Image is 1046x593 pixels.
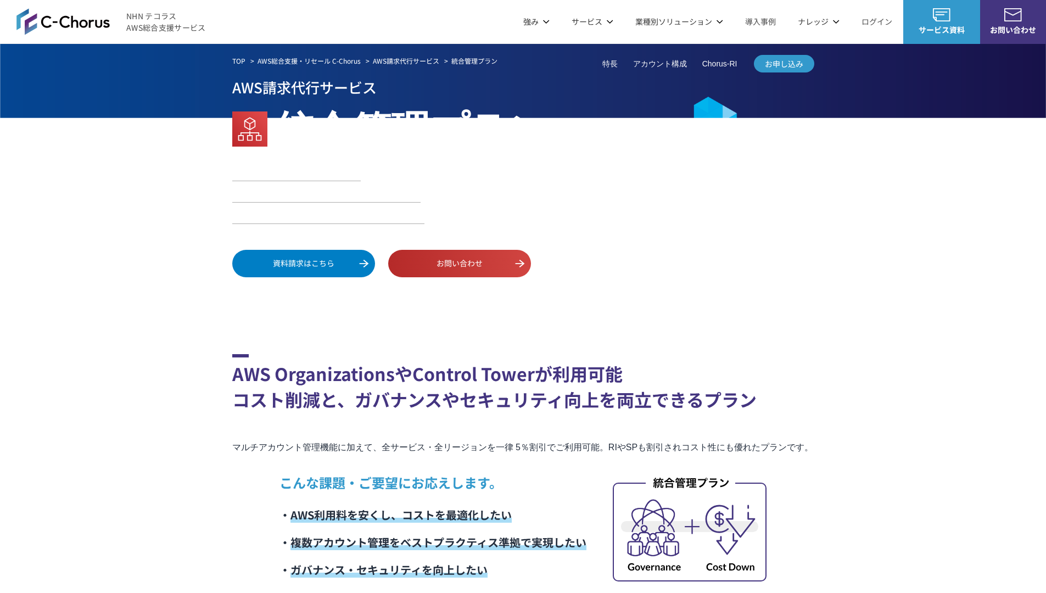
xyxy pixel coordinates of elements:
a: Chorus-RI [702,58,737,70]
span: 5 [310,160,321,180]
a: 導入事例 [745,16,776,27]
span: ガバナンス・セキュリティを向上したい [290,562,488,578]
a: TOP [232,56,245,66]
a: 特長 [602,58,618,70]
a: AWS請求代行サービス [373,56,439,66]
span: サービス資料 [903,24,980,36]
img: AWS総合支援サービス C-Chorus [16,8,110,35]
p: AWS請求代行サービス [232,75,814,99]
a: お申し込み [754,55,814,72]
img: AWS Organizations [232,111,267,147]
img: AWS総合支援サービス C-Chorus サービス資料 [933,8,950,21]
a: AWS総合支援・リセール C-Chorus [258,56,361,66]
p: マルチアカウント管理機能に加えて、全サービス・全リージョンを一律 5％割引でご利用可能。RIやSPも割引されコスト性にも優れたプランです。 [232,440,814,455]
p: 業種別ソリューション [635,16,723,27]
li: ・ [279,501,586,529]
p: ナレッジ [798,16,840,27]
em: 統合管理プラン [451,56,497,65]
em: 統合管理プラン [276,99,549,155]
a: ログイン [862,16,892,27]
li: AWS Organizations をご利用可能 [232,187,421,202]
p: こんな課題・ご要望にお応えします。 [279,473,586,493]
p: 強み [523,16,550,27]
a: AWS総合支援サービス C-ChorusNHN テコラスAWS総合支援サービス [16,8,206,35]
img: 統合管理プラン_内容イメージ [613,475,767,581]
li: 24時間365日 AWS技術サポート無料 [232,209,424,223]
p: サービス [572,16,613,27]
span: 複数アカウント管理をベストプラクティス準拠で実現したい [290,534,586,550]
li: ・ [279,529,586,556]
li: ・ [279,556,586,584]
img: お問い合わせ [1004,8,1022,21]
li: AWS 利用料金 % 割引 [232,161,361,181]
span: お申し込み [754,58,814,70]
a: お問い合わせ [388,250,531,277]
a: アカウント構成 [633,58,687,70]
h2: AWS OrganizationsやControl Towerが利用可能 コスト削減と、ガバナンスやセキュリティ向上を両立できるプラン [232,354,814,412]
span: お問い合わせ [980,24,1046,36]
span: NHN テコラス AWS総合支援サービス [126,10,206,33]
a: 資料請求はこちら [232,250,375,277]
span: AWS利用料を安くし、コストを最適化したい [290,507,512,523]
